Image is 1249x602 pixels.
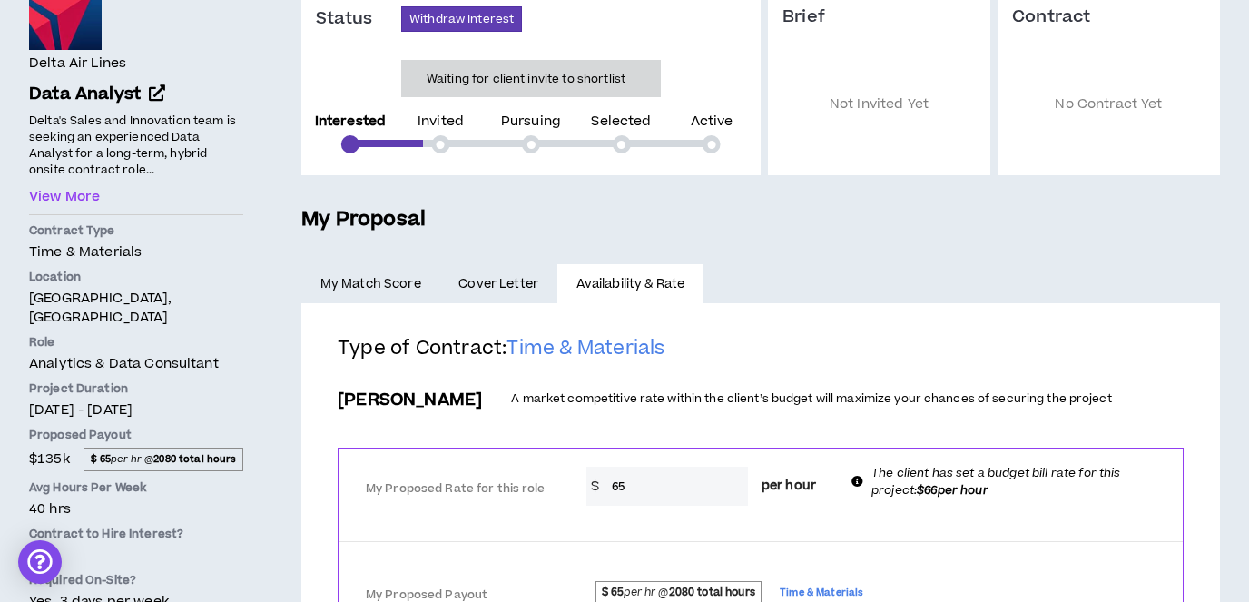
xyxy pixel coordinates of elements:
[401,6,522,32] button: Withdraw Interest
[153,452,236,466] strong: 2080 total hours
[691,115,733,128] p: Active
[29,82,141,106] span: Data Analyst
[511,390,1111,408] p: A market competitive rate within the client’s budget will maximize your chances of securing the p...
[418,115,464,128] p: Invited
[29,112,243,180] p: Delta's Sales and Innovation team is seeking an experienced Data Analyst for a long-term, hybrid ...
[602,585,624,600] strong: $ 65
[29,380,243,397] p: Project Duration
[91,452,112,466] strong: $ 65
[301,204,1220,235] h5: My Proposal
[29,572,243,588] p: Required On-Site?
[762,477,816,496] span: per hour
[29,447,70,471] span: $135k
[29,400,243,419] p: [DATE] - [DATE]
[458,274,538,294] span: Cover Letter
[29,427,243,443] p: Proposed Payout
[301,264,440,304] a: My Match Score
[586,467,604,506] span: $
[29,289,243,327] p: [GEOGRAPHIC_DATA], [GEOGRAPHIC_DATA]
[29,222,243,239] p: Contract Type
[316,8,401,30] h3: Status
[29,82,243,108] a: Data Analyst
[29,334,243,350] p: Role
[84,448,243,471] span: per hr @
[315,115,386,128] p: Interested
[917,482,988,498] b: $66 per hour
[29,54,126,74] h4: Delta Air Lines
[29,499,243,518] p: 40 hrs
[871,465,1166,499] p: The client has set a budget bill rate for this project:
[669,585,755,600] strong: 2080 total hours
[29,354,219,373] span: Analytics & Data Consultant
[591,115,651,128] p: Selected
[557,264,703,304] a: Availability & Rate
[338,388,482,412] h3: [PERSON_NAME]
[29,546,243,565] p: No
[782,55,976,154] p: Not Invited Yet
[29,479,243,496] p: Avg Hours Per Week
[338,336,1184,376] h2: Type of Contract:
[29,269,243,285] p: Location
[1012,55,1205,154] p: No Contract Yet
[29,187,100,207] button: View More
[427,70,625,88] p: Waiting for client invite to shortlist
[1012,6,1205,28] h3: Contract
[29,526,243,542] p: Contract to Hire Interest?
[18,540,62,584] div: Open Intercom Messenger
[366,473,546,505] label: My Proposed Rate for this role
[506,335,664,361] span: Time & Materials
[782,6,976,28] h3: Brief
[501,115,561,128] p: Pursuing
[29,242,243,262] p: Time & Materials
